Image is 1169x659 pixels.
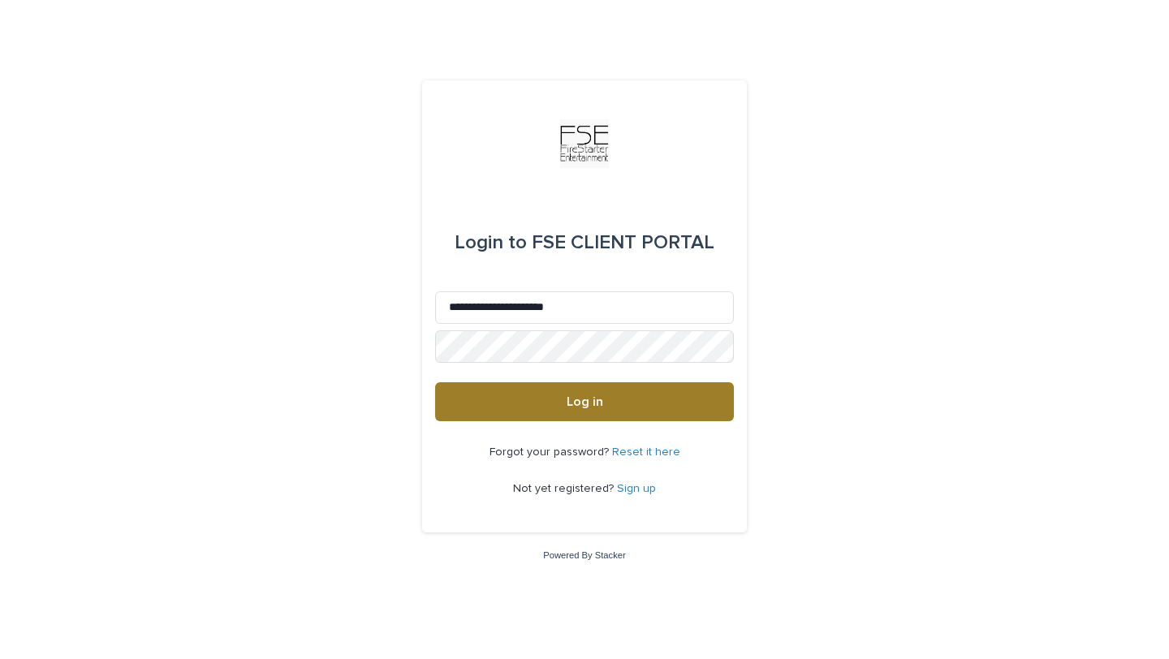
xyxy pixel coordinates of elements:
[513,483,617,494] span: Not yet registered?
[455,220,714,265] div: FSE CLIENT PORTAL
[490,446,612,458] span: Forgot your password?
[455,233,527,252] span: Login to
[612,446,680,458] a: Reset it here
[543,550,625,560] a: Powered By Stacker
[435,382,734,421] button: Log in
[567,395,603,408] span: Log in
[617,483,656,494] a: Sign up
[560,119,609,168] img: Km9EesSdRbS9ajqhBzyo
